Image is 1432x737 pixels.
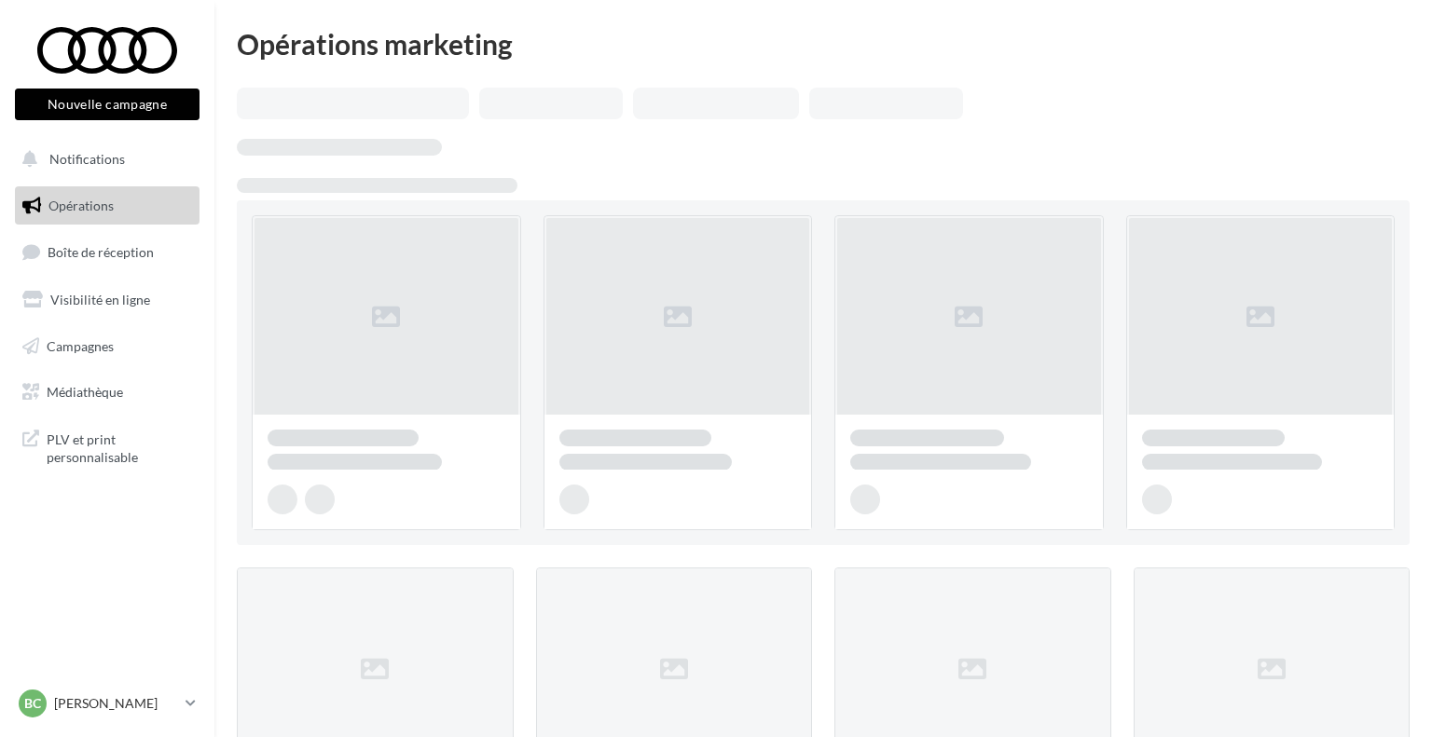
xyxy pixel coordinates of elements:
[11,373,203,412] a: Médiathèque
[54,694,178,713] p: [PERSON_NAME]
[15,89,200,120] button: Nouvelle campagne
[11,140,196,179] button: Notifications
[11,186,203,225] a: Opérations
[49,151,125,167] span: Notifications
[47,337,114,353] span: Campagnes
[15,686,200,721] a: BC [PERSON_NAME]
[47,384,123,400] span: Médiathèque
[237,30,1410,58] div: Opérations marketing
[50,292,150,307] span: Visibilité en ligne
[11,280,203,320] a: Visibilité en ligne
[48,198,114,213] span: Opérations
[11,419,203,474] a: PLV et print personnalisable
[47,427,192,467] span: PLV et print personnalisable
[48,244,154,260] span: Boîte de réception
[11,232,203,272] a: Boîte de réception
[24,694,41,713] span: BC
[11,327,203,366] a: Campagnes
